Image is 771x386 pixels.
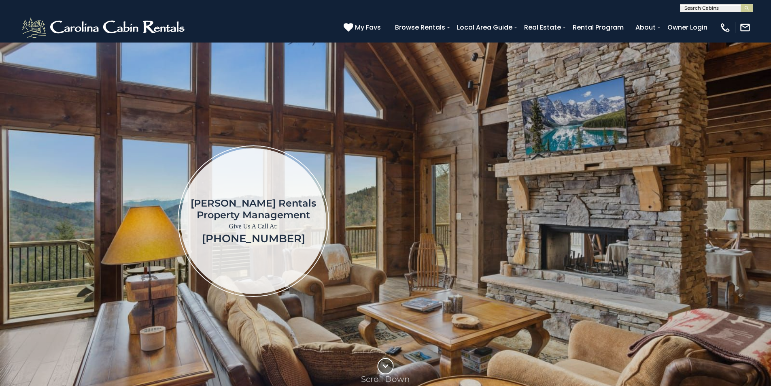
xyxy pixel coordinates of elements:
a: Local Area Guide [453,20,516,34]
a: Owner Login [663,20,712,34]
img: mail-regular-white.png [739,22,751,33]
a: Rental Program [569,20,628,34]
a: About [631,20,660,34]
p: Give Us A Call At: [191,221,316,232]
a: My Favs [344,22,383,33]
img: White-1-2.png [20,15,188,40]
h1: [PERSON_NAME] Rentals Property Management [191,197,316,221]
p: Scroll Down [361,374,410,384]
a: [PHONE_NUMBER] [202,232,305,245]
iframe: New Contact Form [459,66,724,376]
a: Real Estate [520,20,565,34]
span: My Favs [355,22,381,32]
a: Browse Rentals [391,20,449,34]
img: phone-regular-white.png [720,22,731,33]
